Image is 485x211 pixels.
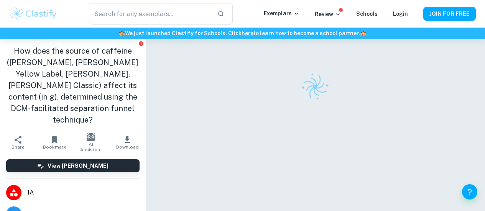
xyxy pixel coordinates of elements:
[423,7,476,21] button: JOIN FOR FREE
[393,11,408,17] a: Login
[12,144,25,150] span: Share
[36,132,73,153] button: Bookmark
[9,6,58,21] img: Clastify logo
[43,144,66,150] span: Bookmark
[6,45,140,126] h1: How does the source of caffeine ([PERSON_NAME], [PERSON_NAME] Yellow Label, [PERSON_NAME], [PERSO...
[89,3,212,25] input: Search for any exemplars...
[315,10,341,18] p: Review
[6,159,140,172] button: View [PERSON_NAME]
[264,9,299,18] p: Exemplars
[462,184,477,200] button: Help and Feedback
[356,11,378,17] a: Schools
[73,132,109,153] button: AI Assistant
[360,30,367,36] span: 🏫
[242,30,253,36] a: here
[116,144,139,150] span: Download
[28,188,140,197] span: IA
[296,68,334,106] img: Clastify logo
[118,30,125,36] span: 🏫
[138,41,144,46] button: Report issue
[87,133,95,141] img: AI Assistant
[48,162,109,170] h6: View [PERSON_NAME]
[2,29,483,38] h6: We just launched Clastify for Schools. Click to learn how to become a school partner.
[77,142,105,152] span: AI Assistant
[109,132,146,153] button: Download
